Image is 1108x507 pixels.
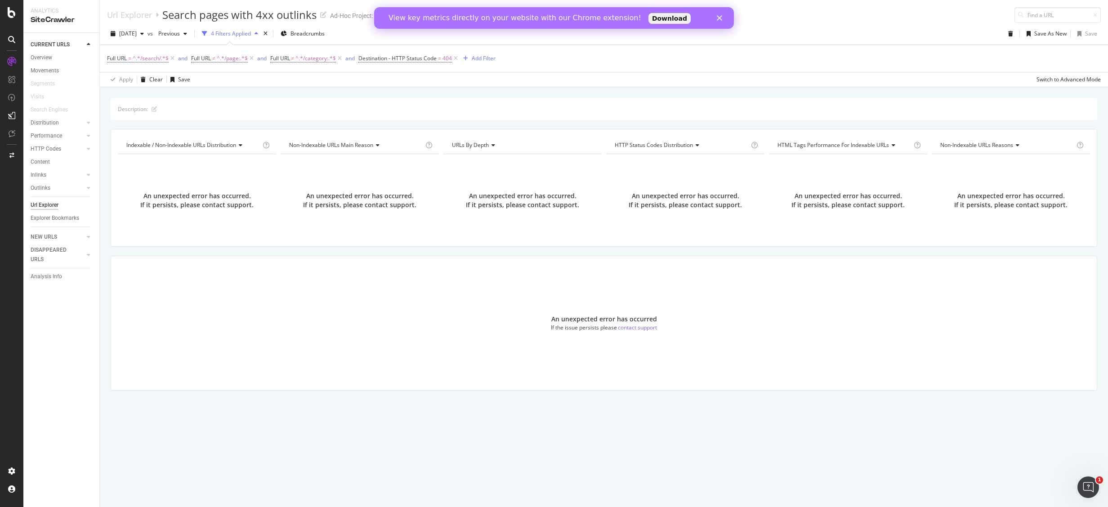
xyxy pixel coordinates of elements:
[31,183,50,193] div: Outlinks
[1033,72,1101,87] button: Switch to Advanced Mode
[1037,76,1101,83] div: Switch to Advanced Mode
[287,138,424,152] h4: Non-Indexable URLs Main Reason
[31,183,84,193] a: Outlinks
[31,245,84,264] a: DISAPPEARED URLS
[277,27,328,41] button: Breadcrumbs
[303,191,416,209] span: An unexpected error has occurred. If it persists, please contact support.
[178,54,188,62] div: and
[31,7,92,15] div: Analytics
[31,157,50,167] div: Content
[1096,476,1103,484] span: 1
[1034,30,1067,37] div: Save As New
[31,15,92,25] div: SiteCrawler
[31,144,84,154] a: HTTP Codes
[938,138,1075,152] h4: Non-Indexable URLs Reasons
[954,191,1068,209] span: An unexpected error has occurred. If it persists, please contact support.
[31,40,84,49] a: CURRENT URLS
[107,72,133,87] button: Apply
[167,72,190,87] button: Save
[551,324,617,331] div: If the issue persists please
[31,170,84,180] a: Inlinks
[140,191,254,209] span: An unexpected error has occurred. If it persists, please contact support.
[31,213,79,223] div: Explorer Bookmarks
[438,54,441,62] span: =
[31,66,93,76] a: Movements
[31,144,61,154] div: HTTP Codes
[212,54,215,62] span: ≠
[295,52,336,65] span: ^.*/category:.*$
[613,138,749,152] h4: HTTP Status Codes Distribution
[107,54,127,62] span: Full URL
[460,53,496,64] button: Add Filter
[118,105,148,113] div: Description:
[776,138,912,152] h4: HTML Tags Performance for Indexable URLs
[31,92,53,102] a: Visits
[31,105,77,115] a: Search Engines
[289,141,373,149] span: Non-Indexable URLs Main Reason
[155,27,191,41] button: Previous
[155,30,180,37] span: Previous
[31,272,62,281] div: Analysis Info
[31,79,55,89] div: Segments
[178,54,188,62] button: and
[137,72,163,87] button: Clear
[107,10,152,20] div: Url Explorer
[1085,30,1097,37] div: Save
[31,232,57,242] div: NEW URLS
[791,191,905,209] span: An unexpected error has occurred. If it persists, please contact support.
[217,52,248,65] span: ^.*/page:.*$
[358,54,437,62] span: Destination - HTTP Status Code
[290,30,325,37] span: Breadcrumbs
[31,92,44,102] div: Visits
[107,27,147,41] button: [DATE]
[618,324,657,331] div: contact support
[31,131,62,141] div: Performance
[133,52,169,65] span: ^.*/search/.*$
[119,30,137,37] span: 2025 Aug. 28th
[31,40,70,49] div: CURRENT URLS
[330,11,428,20] div: Ad-Hoc Project: Argos Search URLs
[257,54,267,62] button: and
[31,131,84,141] a: Performance
[31,245,76,264] div: DISAPPEARED URLS
[31,118,84,128] a: Distribution
[31,53,93,62] a: Overview
[31,200,93,210] a: Url Explorer
[149,76,163,83] div: Clear
[1074,27,1097,41] button: Save
[442,52,452,65] span: 404
[374,7,734,29] iframe: Intercom live chat banner
[31,105,68,115] div: Search Engines
[940,141,1013,149] span: Non-Indexable URLs Reasons
[31,232,84,242] a: NEW URLS
[178,76,190,83] div: Save
[119,76,133,83] div: Apply
[147,30,155,37] span: vs
[450,138,594,152] h4: URLs by Depth
[31,200,58,210] div: Url Explorer
[257,54,267,62] div: and
[345,54,355,62] button: and
[162,7,317,22] div: Search pages with 4xx outlinks
[31,118,59,128] div: Distribution
[777,141,889,149] span: HTML Tags Performance for Indexable URLs
[345,54,355,62] div: and
[211,30,251,37] div: 4 Filters Applied
[128,54,131,62] span: =
[615,141,693,149] span: HTTP Status Codes Distribution
[198,27,262,41] button: 4 Filters Applied
[262,29,269,38] div: times
[31,272,93,281] a: Analysis Info
[31,66,59,76] div: Movements
[1077,476,1099,498] iframe: Intercom live chat
[31,213,93,223] a: Explorer Bookmarks
[452,141,489,149] span: URLs by Depth
[31,170,46,180] div: Inlinks
[126,141,236,149] span: Indexable / Non-Indexable URLs distribution
[472,54,496,62] div: Add Filter
[31,53,52,62] div: Overview
[629,191,742,209] span: An unexpected error has occurred. If it persists, please contact support.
